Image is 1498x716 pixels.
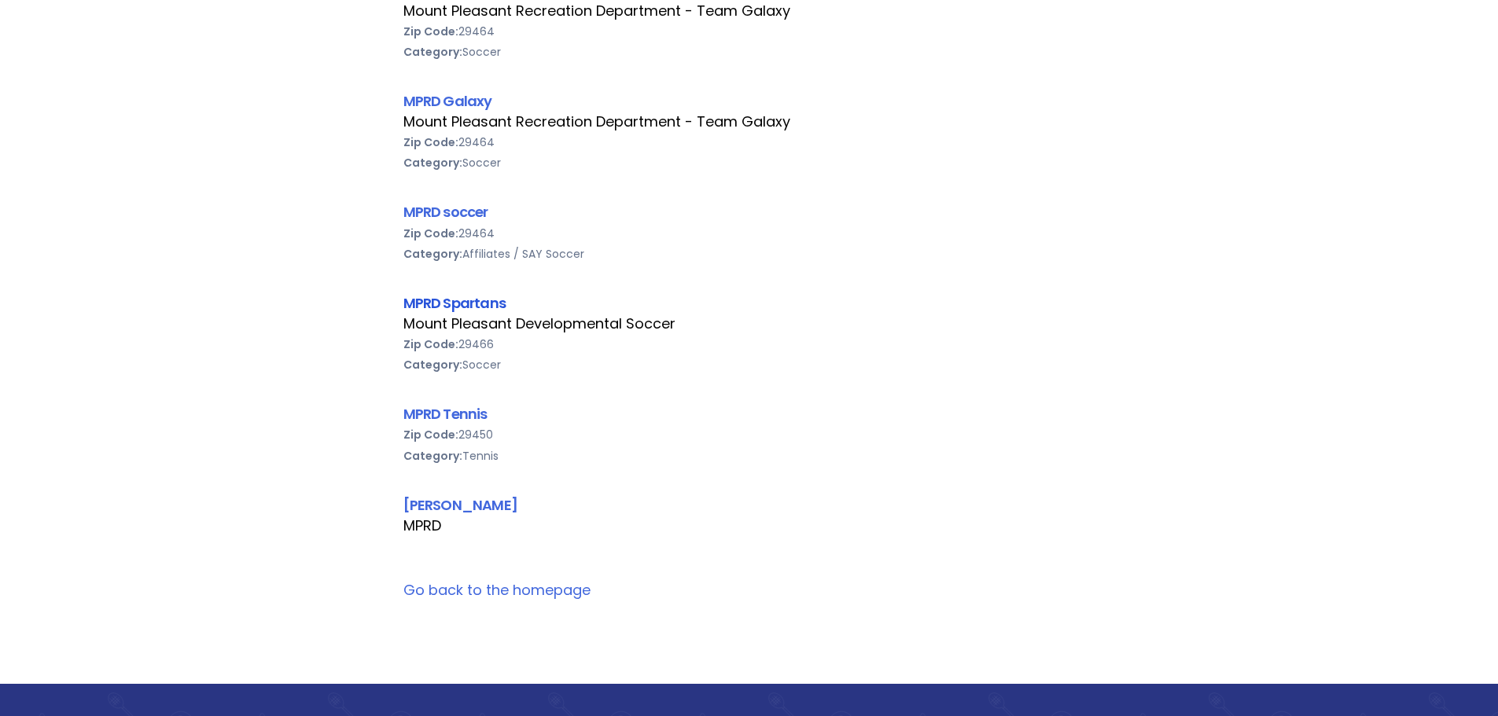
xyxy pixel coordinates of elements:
div: MPRD Tennis [403,403,1095,424]
div: 29464 [403,223,1095,244]
a: Go back to the homepage [403,580,591,600]
a: MPRD Spartans [403,293,506,313]
div: [PERSON_NAME] [403,494,1095,516]
div: Soccer [403,42,1095,62]
div: MPRD [403,516,1095,536]
div: Affiliates / SAY Soccer [403,244,1095,264]
div: Soccer [403,152,1095,173]
div: MPRD Spartans [403,292,1095,314]
b: Zip Code: [403,336,458,352]
div: Mount Pleasant Recreation Department - Team Galaxy [403,112,1095,132]
a: MPRD Tennis [403,404,488,424]
b: Zip Code: [403,427,458,442]
b: Zip Code: [403,226,458,241]
a: [PERSON_NAME] [403,495,517,515]
div: 29450 [403,424,1095,445]
b: Zip Code: [403,134,458,150]
b: Category: [403,246,462,262]
b: Category: [403,357,462,373]
div: Mount Pleasant Recreation Department - Team Galaxy [403,1,1095,21]
div: MPRD soccer [403,201,1095,222]
b: Category: [403,44,462,60]
a: MPRD Galaxy [403,91,492,111]
div: 29464 [403,132,1095,152]
b: Category: [403,448,462,464]
a: MPRD soccer [403,202,488,222]
div: Soccer [403,354,1095,375]
div: Tennis [403,446,1095,466]
div: 29464 [403,21,1095,42]
div: Mount Pleasant Developmental Soccer [403,314,1095,334]
div: MPRD Galaxy [403,90,1095,112]
b: Zip Code: [403,24,458,39]
div: 29466 [403,334,1095,354]
b: Category: [403,155,462,171]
